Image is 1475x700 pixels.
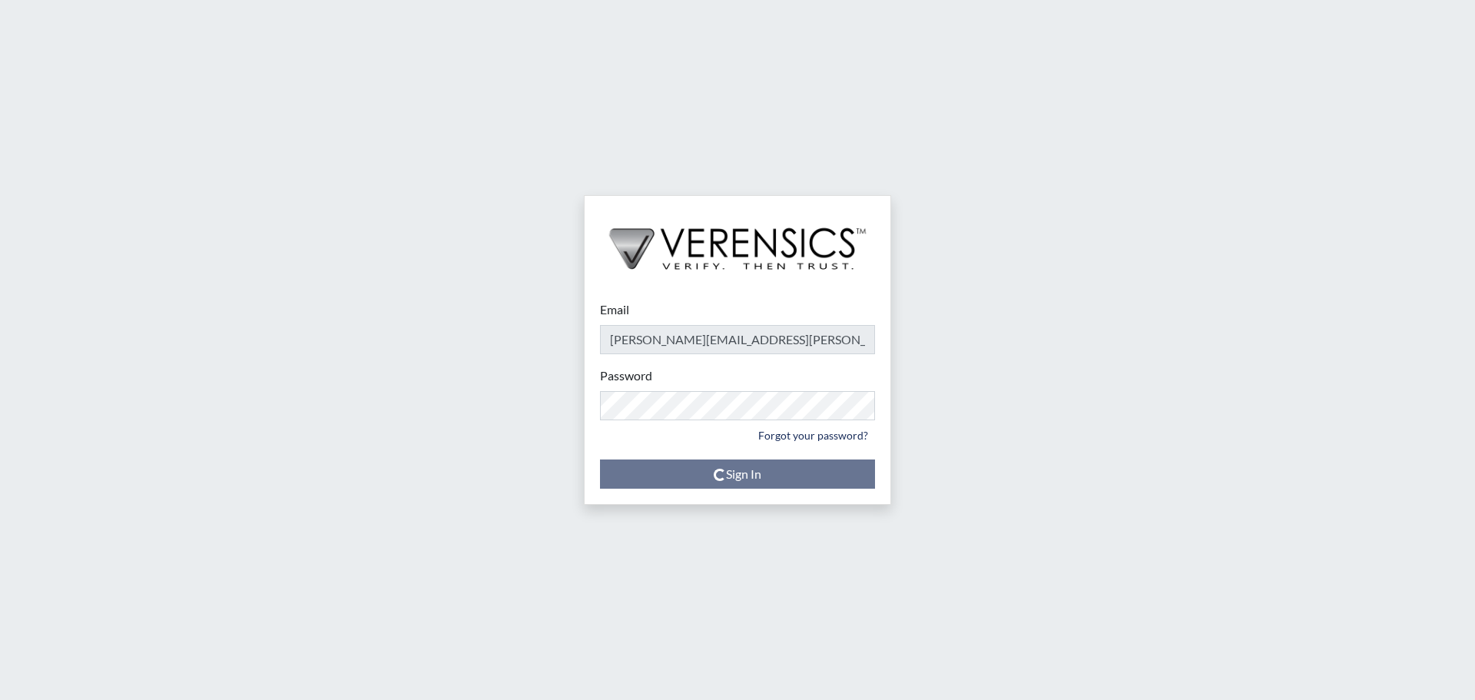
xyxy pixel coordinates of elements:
[600,367,652,385] label: Password
[600,325,875,354] input: Email
[585,196,890,285] img: logo-wide-black.2aad4157.png
[751,423,875,447] a: Forgot your password?
[600,459,875,489] button: Sign In
[600,300,629,319] label: Email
